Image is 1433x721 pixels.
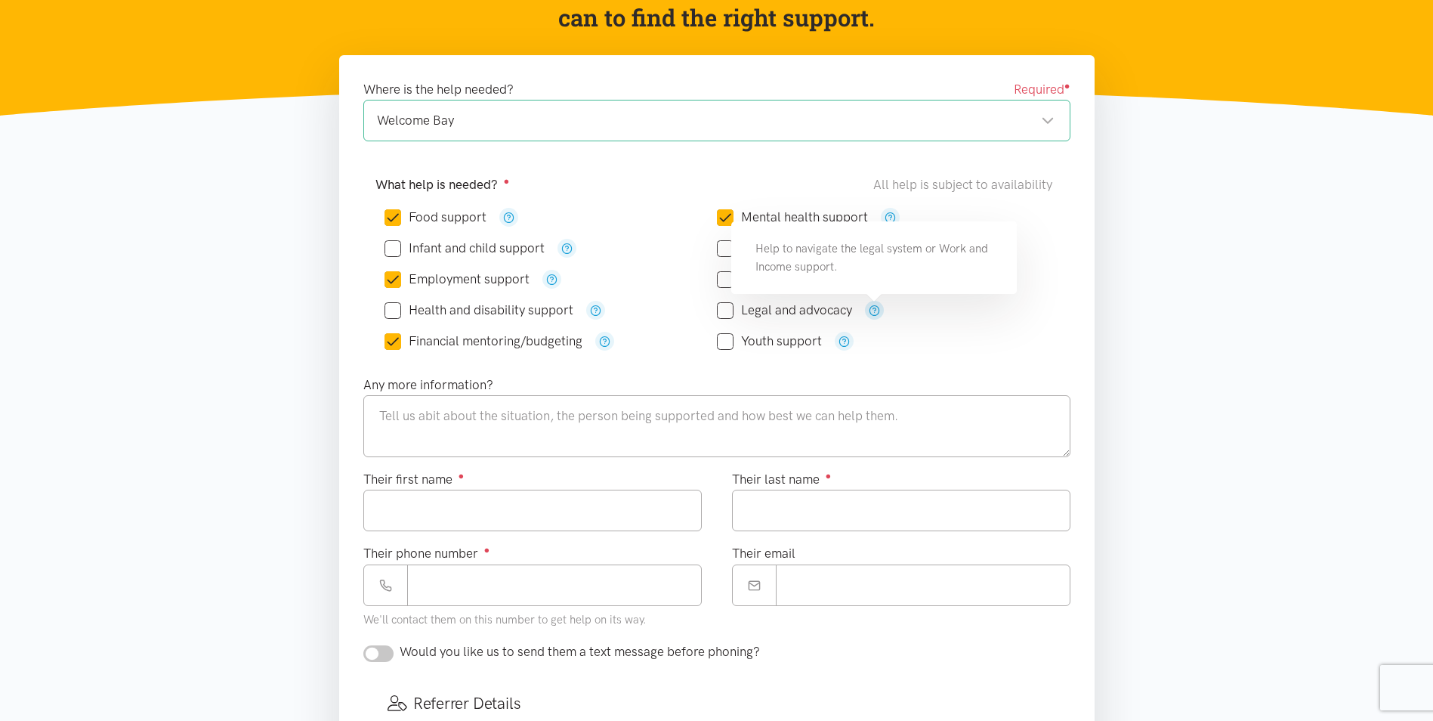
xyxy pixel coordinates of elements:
[385,273,530,286] label: Employment support
[400,644,760,659] span: Would you like us to send them a text message before phoning?
[363,79,514,100] label: Where is the help needed?
[375,175,510,195] label: What help is needed?
[363,543,490,564] label: Their phone number
[388,692,1046,714] h3: Referrer Details
[873,175,1058,195] div: All help is subject to availability
[363,613,647,627] small: We'll contact them on this number to get help on its way.
[377,110,1055,131] div: Welcome Bay
[826,470,832,481] sup: ●
[385,335,582,348] label: Financial mentoring/budgeting
[363,375,493,395] label: Any more information?
[732,543,795,564] label: Their email
[717,335,822,348] label: Youth support
[732,469,832,490] label: Their last name
[1014,79,1070,100] span: Required
[385,211,486,224] label: Food support
[731,221,1017,294] div: Help to navigate the legal system or Work and Income support.
[1064,80,1070,91] sup: ●
[504,175,510,187] sup: ●
[484,544,490,555] sup: ●
[459,470,465,481] sup: ●
[385,304,573,317] label: Health and disability support
[385,242,545,255] label: Infant and child support
[363,469,465,490] label: Their first name
[717,304,852,317] label: Legal and advocacy
[407,565,702,606] input: Phone number
[776,565,1070,606] input: Email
